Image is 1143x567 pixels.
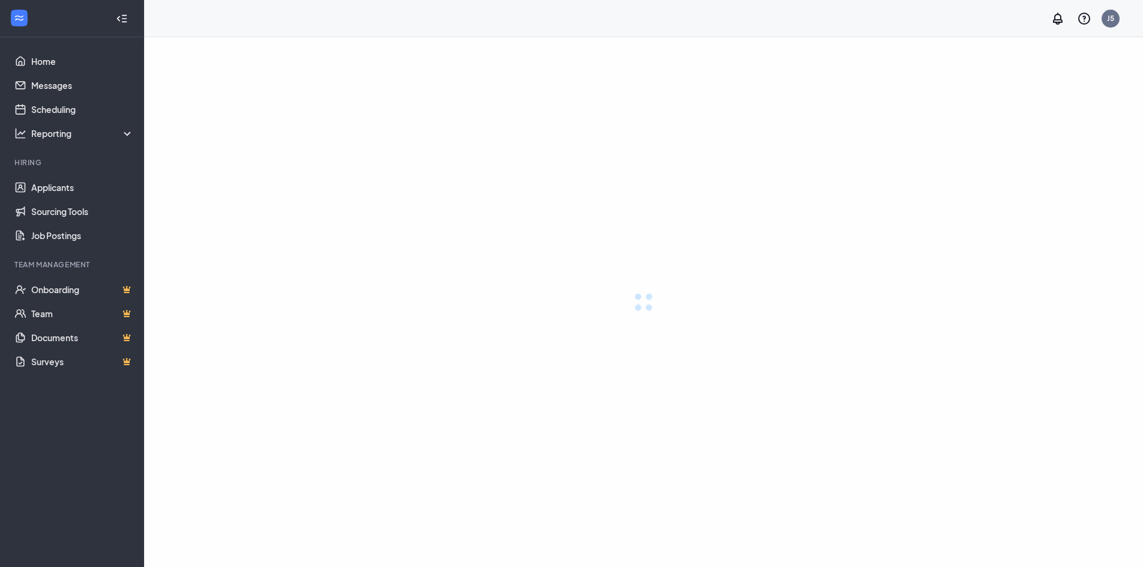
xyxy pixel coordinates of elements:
[1077,11,1091,26] svg: QuestionInfo
[14,127,26,139] svg: Analysis
[31,199,134,223] a: Sourcing Tools
[31,127,134,139] div: Reporting
[31,175,134,199] a: Applicants
[1107,13,1114,23] div: J5
[14,259,131,270] div: Team Management
[1051,11,1065,26] svg: Notifications
[31,302,134,326] a: TeamCrown
[31,223,134,247] a: Job Postings
[31,97,134,121] a: Scheduling
[31,49,134,73] a: Home
[14,157,131,168] div: Hiring
[31,326,134,350] a: DocumentsCrown
[31,350,134,374] a: SurveysCrown
[116,13,128,25] svg: Collapse
[31,277,134,302] a: OnboardingCrown
[13,12,25,24] svg: WorkstreamLogo
[31,73,134,97] a: Messages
